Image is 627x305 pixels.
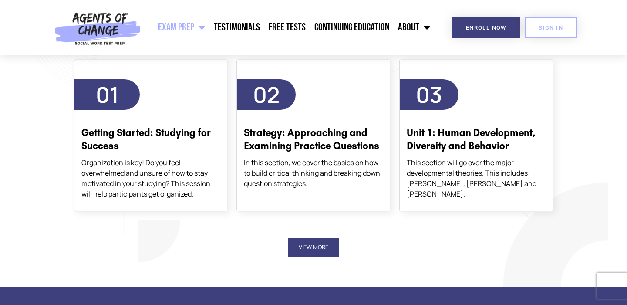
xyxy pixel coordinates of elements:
[310,17,394,38] a: Continuing Education
[81,157,220,199] div: Organization is key! Do you feel overwhelmed and unsure of how to stay motivated in your studying...
[154,17,209,38] a: Exam Prep
[539,25,563,30] span: SIGN IN
[288,238,339,257] button: View More
[525,17,577,38] a: SIGN IN
[145,17,435,38] nav: Menu
[264,17,310,38] a: Free Tests
[452,17,520,38] a: Enroll Now
[81,126,220,152] h3: Getting Started: Studying for Success
[244,126,383,152] h3: Strategy: Approaching and Examining Practice Questions
[244,157,383,189] div: In this section, we cover the basics on how to build critical thinking and breaking down question...
[209,17,264,38] a: Testimonials
[416,80,442,109] span: 03
[96,80,119,109] span: 01
[407,157,546,199] div: This section will go over the major developmental theories. This includes: [PERSON_NAME], [PERSON...
[407,126,546,152] h3: Unit 1: Human Development, Diversity and Behavior
[466,25,506,30] span: Enroll Now
[394,17,435,38] a: About
[253,80,280,109] span: 02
